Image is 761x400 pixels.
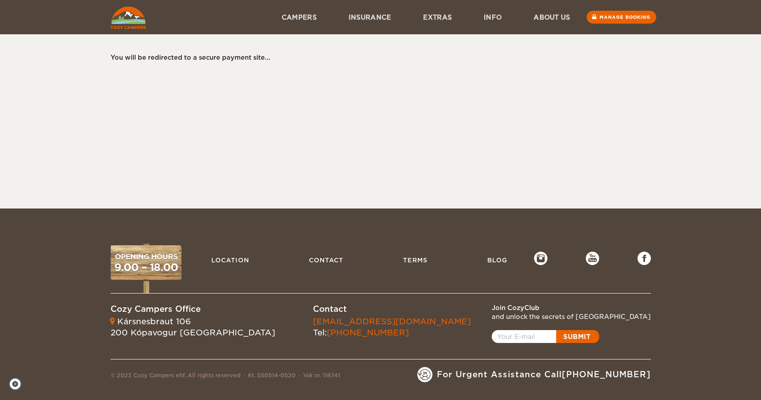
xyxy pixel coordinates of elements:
[483,252,512,269] a: Blog
[111,316,275,339] div: Kársnesbraut 106 200 Kópavogur [GEOGRAPHIC_DATA]
[399,252,432,269] a: Terms
[492,312,651,321] div: and unlock the secrets of [GEOGRAPHIC_DATA]
[492,303,651,312] div: Join CozyClub
[313,303,471,315] div: Contact
[207,252,254,269] a: Location
[111,7,146,29] img: Cozy Campers
[313,316,471,339] div: Tel:
[437,369,651,380] span: For Urgent Assistance Call
[9,378,27,390] a: Cookie settings
[313,317,471,326] a: [EMAIL_ADDRESS][DOMAIN_NAME]
[562,370,651,379] a: [PHONE_NUMBER]
[111,303,275,315] div: Cozy Campers Office
[304,252,348,269] a: Contact
[587,11,656,24] a: Manage booking
[111,371,340,382] div: © 2023 Cozy Campers ehf. All rights reserved Kt. 550514-0520 Vsk nr. 118741
[327,328,409,337] a: [PHONE_NUMBER]
[111,53,642,62] div: You will be redirected to a secure payment site...
[492,330,599,343] a: Open popup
